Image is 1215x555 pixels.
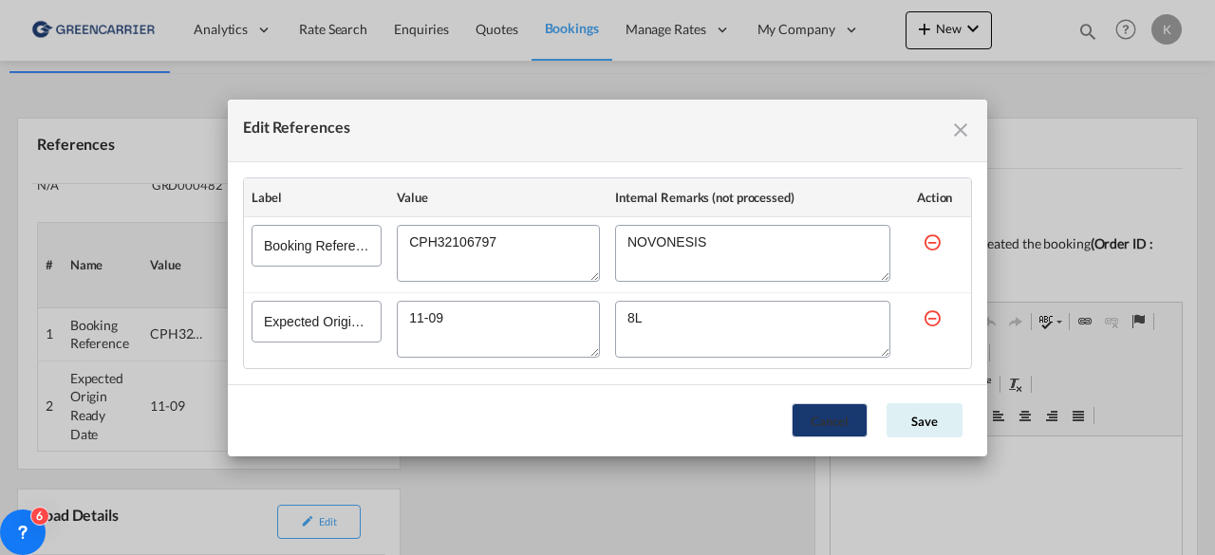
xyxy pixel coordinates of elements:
[252,225,382,267] input: Booking Reference
[898,178,971,217] th: Action
[19,19,332,39] body: Editor, editor12
[949,119,972,141] md-icon: icon-close fg-AAA8AD cursor
[923,232,942,251] md-icon: icon-minus-circle-outline red-400-fg s20 cursor mr-5
[252,301,382,342] input: Expected Origin Ready Date
[389,178,607,217] th: Value
[607,178,898,217] th: Internal Remarks (not processed)
[887,403,963,437] button: Save
[923,308,942,327] md-icon: icon-minus-circle-outline red-400-fg s20 cursor mr-5
[243,115,350,146] div: Edit References
[792,403,868,437] button: Cancel
[244,178,389,217] th: Label
[228,100,987,456] md-dialog: Edit References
